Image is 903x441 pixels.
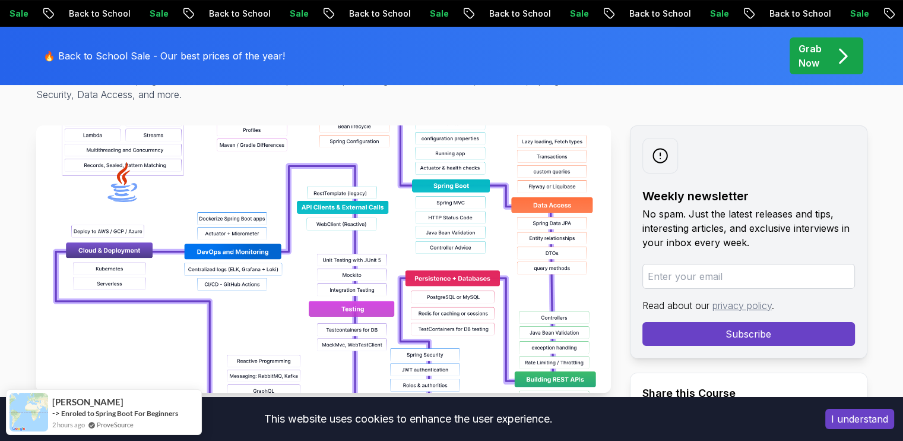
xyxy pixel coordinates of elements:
p: No spam. Just the latest releases and tips, interesting articles, and exclusive interviews in you... [642,207,855,250]
p: Learn how to master Spring Boot in [DATE] with this complete roadmap covering Java fundamentals, ... [36,73,568,102]
p: Back to School [478,8,559,20]
p: Back to School [338,8,419,20]
img: Spring Boot Roadmap 2025: The Complete Guide for Backend Developers thumbnail [36,125,611,393]
p: Sale [699,8,737,20]
p: Sale [419,8,457,20]
button: Subscribe [642,322,855,346]
span: -> [52,408,60,418]
p: Back to School [58,8,138,20]
h2: Share this Course [642,385,855,402]
p: Back to School [198,8,278,20]
p: Back to School [758,8,839,20]
input: Enter your email [642,264,855,289]
a: ProveSource [97,420,134,430]
h2: Weekly newsletter [642,188,855,204]
p: Read about our . [642,298,855,313]
img: provesource social proof notification image [9,393,48,431]
p: Sale [559,8,597,20]
p: Grab Now [799,42,822,70]
span: [PERSON_NAME] [52,397,123,407]
a: privacy policy [712,300,772,311]
p: 🔥 Back to School Sale - Our best prices of the year! [43,49,285,63]
p: Sale [138,8,176,20]
p: Sale [278,8,316,20]
a: Enroled to Spring Boot For Beginners [61,408,178,418]
span: 2 hours ago [52,420,85,430]
p: Back to School [618,8,699,20]
button: Accept cookies [825,409,894,429]
p: Sale [839,8,877,20]
div: This website uses cookies to enhance the user experience. [9,406,807,432]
